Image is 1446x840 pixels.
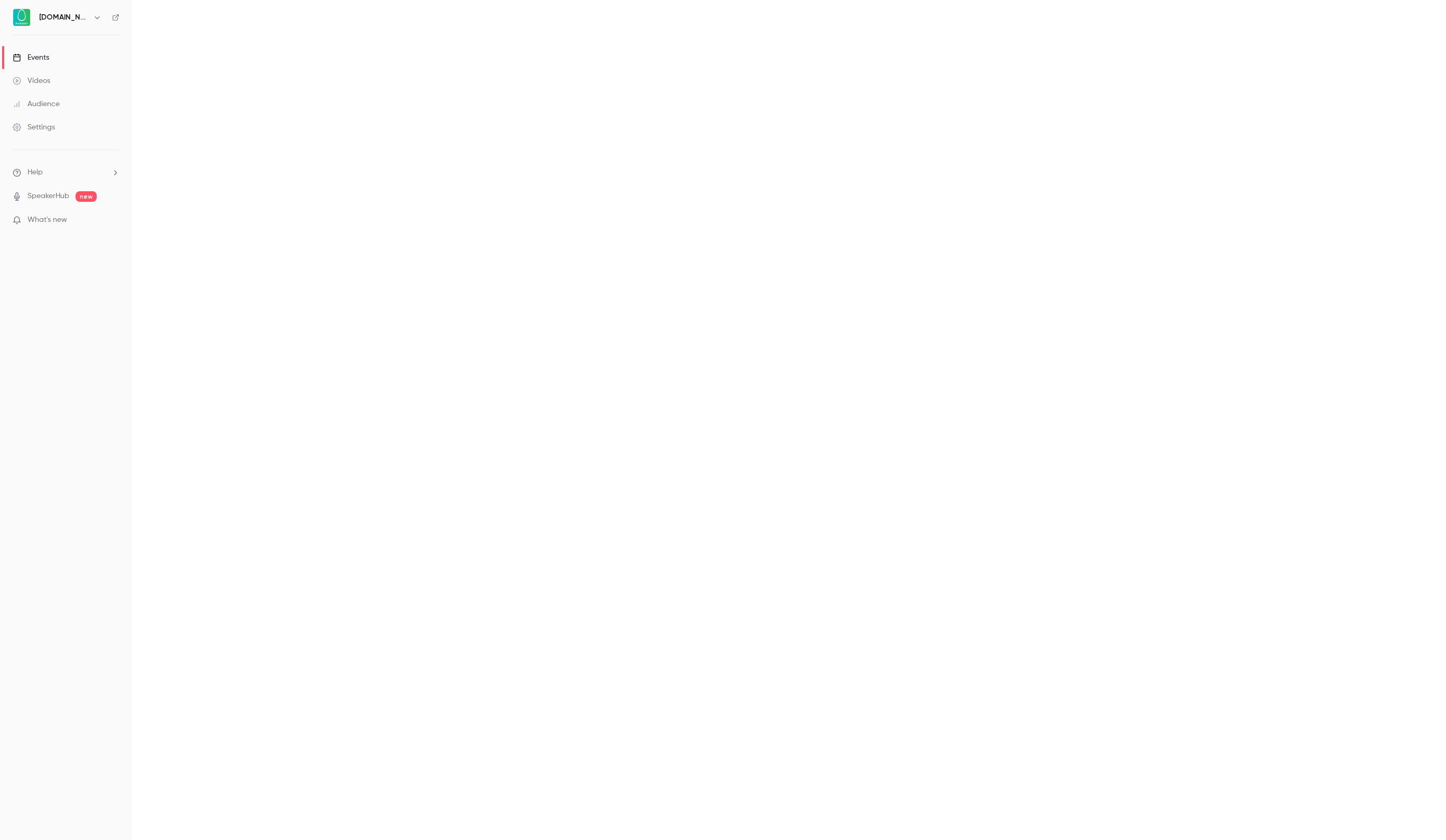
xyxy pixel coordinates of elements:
[27,191,69,202] a: SpeakerHub
[13,52,49,63] div: Events
[13,99,60,109] div: Audience
[13,9,30,26] img: Avokaado.io
[27,167,43,178] span: Help
[13,122,55,133] div: Settings
[27,214,67,226] span: What's new
[13,167,119,178] li: help-dropdown-opener
[39,12,89,23] h6: [DOMAIN_NAME]
[13,76,50,86] div: Videos
[76,191,97,202] span: new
